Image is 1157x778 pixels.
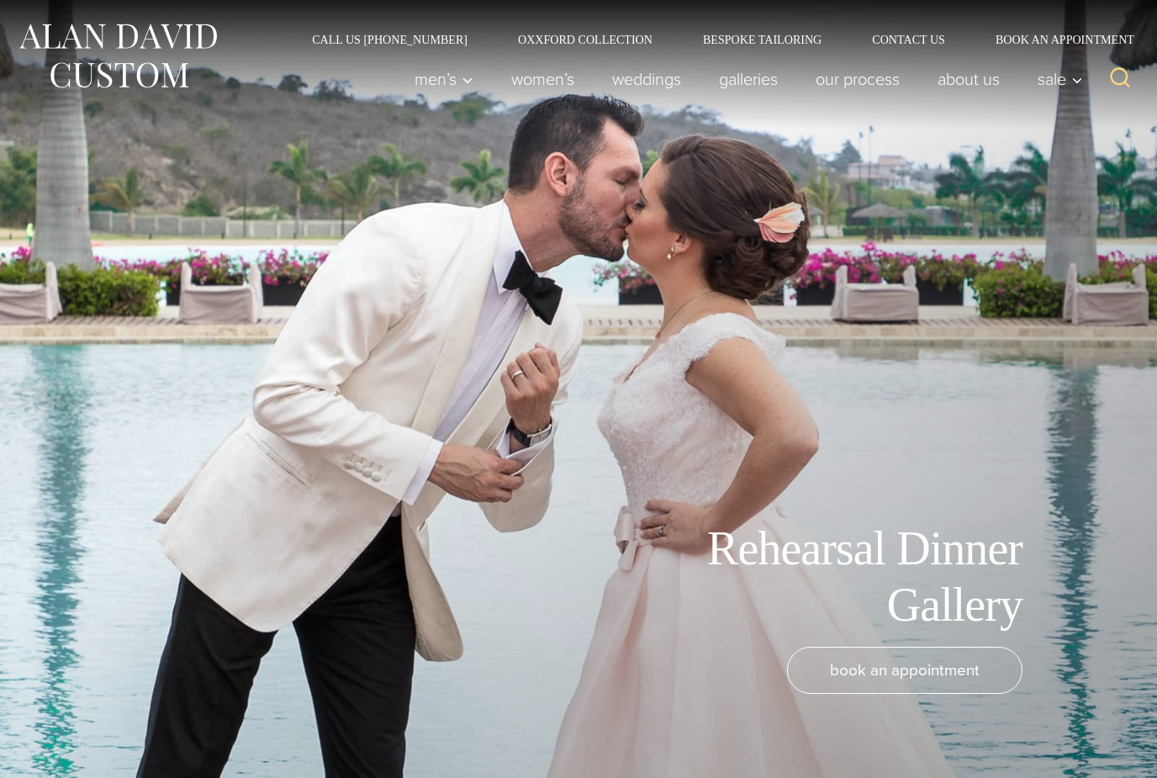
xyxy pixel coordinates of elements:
a: Contact Us [847,34,970,45]
a: Women’s [493,62,594,96]
button: View Search Form [1100,59,1140,99]
h1: Rehearsal Dinner Gallery [644,521,1022,633]
span: Men’s [415,71,473,87]
span: Sale [1038,71,1083,87]
a: Call Us [PHONE_NUMBER] [287,34,493,45]
a: Oxxford Collection [493,34,678,45]
a: Our Process [797,62,919,96]
a: About Us [919,62,1019,96]
nav: Secondary Navigation [287,34,1140,45]
nav: Primary Navigation [396,62,1092,96]
a: book an appointment [787,647,1022,694]
a: weddings [594,62,700,96]
a: Bespoke Tailoring [678,34,847,45]
a: Galleries [700,62,797,96]
span: book an appointment [830,658,980,682]
img: Alan David Custom [17,19,219,93]
a: Book an Appointment [970,34,1140,45]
